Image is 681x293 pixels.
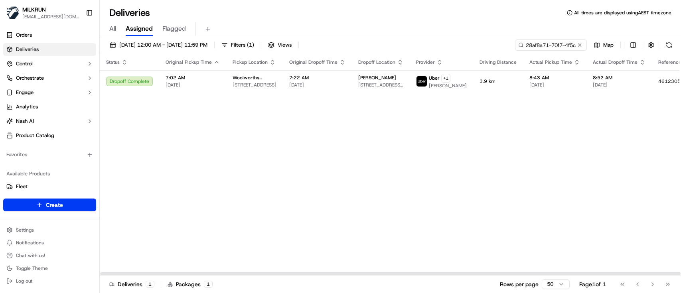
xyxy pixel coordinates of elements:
[3,199,96,211] button: Create
[162,24,186,33] span: Flagged
[3,275,96,287] button: Log out
[204,281,213,288] div: 1
[16,31,32,39] span: Orders
[429,75,440,81] span: Uber
[574,10,671,16] span: All times are displayed using AEST timezone
[3,224,96,236] button: Settings
[3,115,96,128] button: Nash AI
[3,180,96,193] button: Fleet
[593,59,638,65] span: Actual Dropoff Time
[529,82,580,88] span: [DATE]
[3,43,96,56] a: Deliveries
[3,148,96,161] div: Favorites
[16,252,45,259] span: Chat with us!
[3,167,96,180] div: Available Products
[593,82,645,88] span: [DATE]
[358,82,403,88] span: [STREET_ADDRESS][PERSON_NAME]
[106,59,120,65] span: Status
[16,183,28,190] span: Fleet
[265,39,295,51] button: Views
[590,39,617,51] button: Map
[16,60,33,67] span: Control
[358,75,396,81] span: [PERSON_NAME]
[233,82,276,88] span: [STREET_ADDRESS]
[663,39,675,51] button: Refresh
[233,59,268,65] span: Pickup Location
[441,74,450,83] button: +1
[166,59,212,65] span: Original Pickup Time
[529,75,580,81] span: 8:43 AM
[3,250,96,261] button: Chat with us!
[166,75,220,81] span: 7:02 AM
[480,78,517,85] span: 3.9 km
[109,280,154,288] div: Deliveries
[416,76,427,87] img: uber-new-logo.jpeg
[515,39,587,51] input: Type to search
[3,29,96,41] a: Orders
[109,24,116,33] span: All
[109,6,150,19] h1: Deliveries
[16,103,38,110] span: Analytics
[233,75,276,81] span: Woolworths Supermarket NZ - THE PALMS
[16,75,44,82] span: Orchestrate
[3,129,96,142] a: Product Catalog
[500,280,539,288] p: Rows per page
[16,132,54,139] span: Product Catalog
[168,280,213,288] div: Packages
[166,82,220,88] span: [DATE]
[218,39,258,51] button: Filters(1)
[3,57,96,70] button: Control
[6,183,93,190] a: Fleet
[247,41,254,49] span: ( 1 )
[3,86,96,99] button: Engage
[358,59,395,65] span: Dropoff Location
[16,227,34,233] span: Settings
[126,24,153,33] span: Assigned
[289,82,345,88] span: [DATE]
[16,46,39,53] span: Deliveries
[146,281,154,288] div: 1
[16,278,32,284] span: Log out
[593,75,645,81] span: 8:52 AM
[3,263,96,274] button: Toggle Theme
[529,59,572,65] span: Actual Pickup Time
[3,72,96,85] button: Orchestrate
[46,201,63,209] span: Create
[3,100,96,113] a: Analytics
[22,6,46,14] button: MILKRUN
[231,41,254,49] span: Filters
[289,59,338,65] span: Original Dropoff Time
[3,3,83,22] button: MILKRUNMILKRUN[EMAIL_ADDRESS][DOMAIN_NAME]
[16,118,34,125] span: Nash AI
[16,265,48,271] span: Toggle Theme
[6,6,19,19] img: MILKRUN
[579,280,606,288] div: Page 1 of 1
[16,240,44,246] span: Notifications
[480,59,517,65] span: Driving Distance
[289,75,345,81] span: 7:22 AM
[119,41,207,49] span: [DATE] 12:00 AM - [DATE] 11:59 PM
[22,14,79,20] button: [EMAIL_ADDRESS][DOMAIN_NAME]
[603,41,614,49] span: Map
[3,237,96,248] button: Notifications
[16,89,34,96] span: Engage
[278,41,292,49] span: Views
[429,83,467,89] span: [PERSON_NAME]
[106,39,211,51] button: [DATE] 12:00 AM - [DATE] 11:59 PM
[416,59,435,65] span: Provider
